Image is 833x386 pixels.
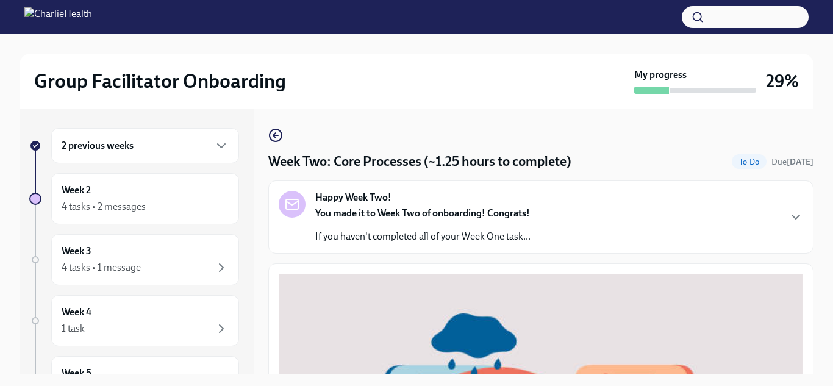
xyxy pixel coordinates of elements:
h6: Week 4 [62,306,91,319]
a: Week 34 tasks • 1 message [29,234,239,285]
img: CharlieHealth [24,7,92,27]
div: 4 tasks • 1 message [62,261,141,274]
strong: You made it to Week Two of onboarding! Congrats! [315,207,530,219]
h3: 29% [766,70,799,92]
h6: Week 2 [62,184,91,197]
h2: Group Facilitator Onboarding [34,69,286,93]
span: October 6th, 2025 10:00 [771,156,813,168]
strong: Happy Week Two! [315,191,391,204]
a: Week 24 tasks • 2 messages [29,173,239,224]
span: Due [771,157,813,167]
h6: Week 3 [62,245,91,258]
strong: [DATE] [787,157,813,167]
p: If you haven't completed all of your Week One task... [315,230,531,243]
div: 4 tasks • 2 messages [62,200,146,213]
div: 1 task [62,322,85,335]
span: To Do [732,157,767,166]
h4: Week Two: Core Processes (~1.25 hours to complete) [268,152,571,171]
strong: My progress [634,68,687,82]
h6: 2 previous weeks [62,139,134,152]
div: 2 previous weeks [51,128,239,163]
a: Week 41 task [29,295,239,346]
h6: Week 5 [62,366,91,380]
